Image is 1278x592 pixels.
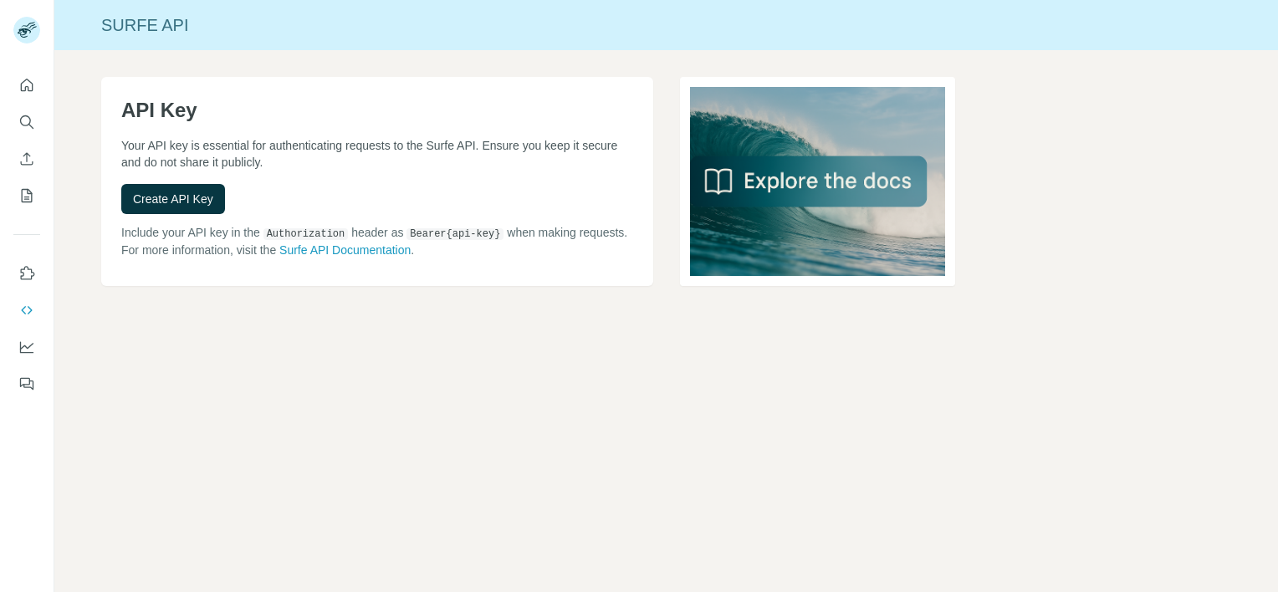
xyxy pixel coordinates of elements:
[406,228,504,240] code: Bearer {api-key}
[13,181,40,211] button: My lists
[54,13,1278,37] div: Surfe API
[279,243,411,257] a: Surfe API Documentation
[13,144,40,174] button: Enrich CSV
[133,191,213,207] span: Create API Key
[121,184,225,214] button: Create API Key
[13,258,40,288] button: Use Surfe on LinkedIn
[263,228,349,240] code: Authorization
[121,97,633,124] h1: API Key
[13,332,40,362] button: Dashboard
[121,224,633,258] p: Include your API key in the header as when making requests. For more information, visit the .
[13,369,40,399] button: Feedback
[13,107,40,137] button: Search
[121,137,633,171] p: Your API key is essential for authenticating requests to the Surfe API. Ensure you keep it secure...
[13,70,40,100] button: Quick start
[13,295,40,325] button: Use Surfe API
